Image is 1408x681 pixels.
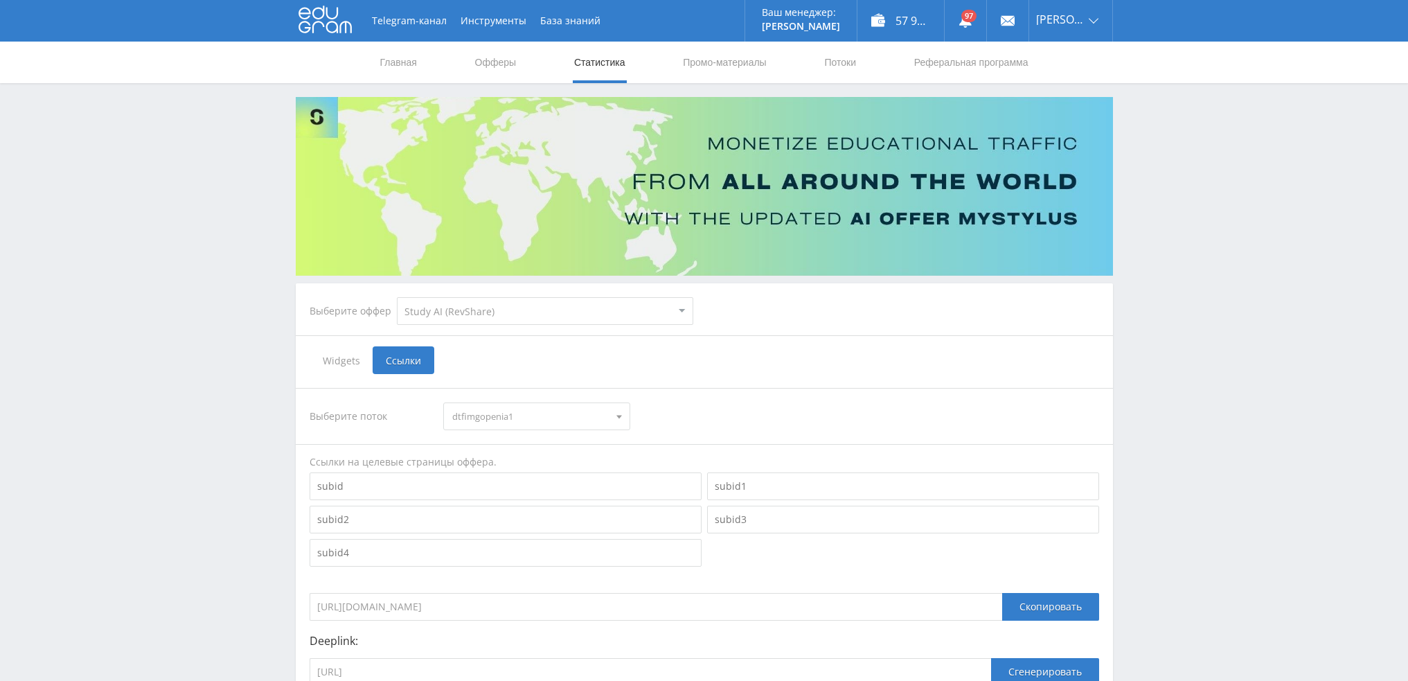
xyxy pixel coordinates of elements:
a: Промо-материалы [681,42,767,83]
div: Скопировать [1002,593,1099,621]
a: Реферальная программа [913,42,1030,83]
div: Ссылки на целевые страницы оффера. [310,455,1099,469]
span: dtfimgopenia1 [452,403,609,430]
span: [PERSON_NAME] [1036,14,1085,25]
input: subid2 [310,506,702,533]
a: Потоки [823,42,857,83]
a: Главная [379,42,418,83]
input: subid1 [707,472,1099,500]
a: Офферы [474,42,518,83]
span: Ссылки [373,346,434,374]
a: Статистика [573,42,627,83]
p: Deeplink: [310,635,1099,647]
img: Banner [296,97,1113,276]
p: [PERSON_NAME] [762,21,840,32]
input: subid [310,472,702,500]
input: subid4 [310,539,702,567]
div: Выберите оффер [310,306,397,317]
div: Выберите поток [310,403,430,430]
p: Ваш менеджер: [762,7,840,18]
span: Widgets [310,346,373,374]
input: subid3 [707,506,1099,533]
